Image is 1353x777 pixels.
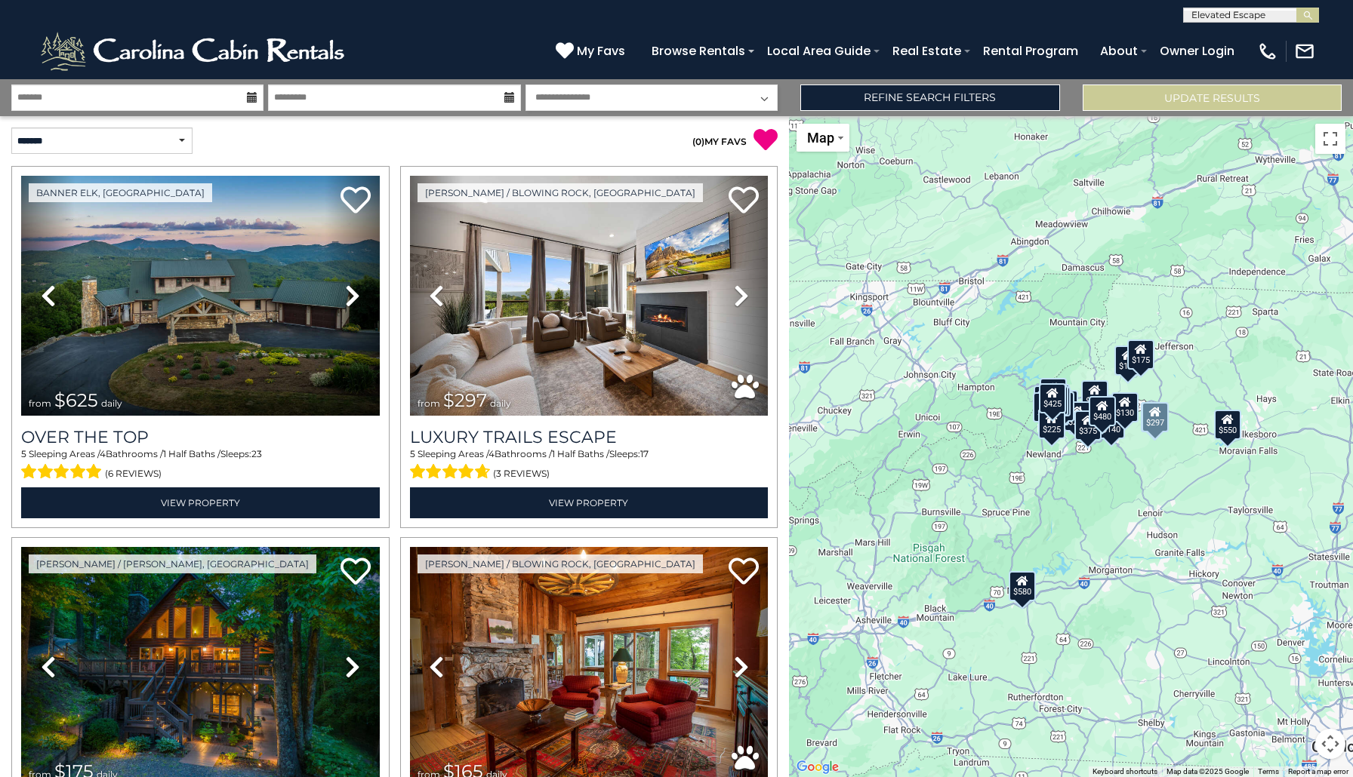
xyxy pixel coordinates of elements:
[21,487,380,518] a: View Property
[1009,571,1036,601] div: $580
[1315,729,1345,759] button: Map camera controls
[797,124,849,152] button: Change map style
[29,183,212,202] a: Banner Elk, [GEOGRAPHIC_DATA]
[1033,392,1060,422] div: $230
[1294,41,1315,62] img: mail-regular-white.png
[100,448,106,459] span: 4
[800,84,1059,111] a: Refine Search Filters
[38,29,351,74] img: White-1-2.png
[1040,385,1068,416] div: $535
[1074,410,1101,441] div: $375
[443,389,487,411] span: $297
[1039,383,1066,413] div: $425
[1088,396,1115,426] div: $480
[1214,410,1241,440] div: $550
[552,448,609,459] span: 1 Half Baths /
[1081,380,1108,410] div: $349
[493,464,550,484] span: (3 reviews)
[490,398,511,409] span: daily
[556,41,629,61] a: My Favs
[410,448,415,459] span: 5
[488,448,495,459] span: 4
[760,38,878,64] a: Local Area Guide
[1043,386,1070,416] div: $165
[410,427,769,447] a: Luxury Trails Escape
[1258,767,1279,775] a: Terms (opens in new tab)
[807,130,834,146] span: Map
[341,556,371,588] a: Add to favorites
[410,447,769,484] div: Sleeping Areas / Bathrooms / Sleeps:
[1040,378,1067,408] div: $125
[1047,392,1074,422] div: $215
[1083,84,1342,111] button: Update Results
[1093,766,1157,777] button: Keyboard shortcuts
[418,554,703,573] a: [PERSON_NAME] / Blowing Rock, [GEOGRAPHIC_DATA]
[692,136,747,147] a: (0)MY FAVS
[410,176,769,416] img: thumbnail_168695581.jpeg
[1063,401,1090,431] div: $230
[729,185,759,217] a: Add to favorites
[410,487,769,518] a: View Property
[1167,767,1249,775] span: Map data ©2025 Google
[101,398,122,409] span: daily
[1257,41,1278,62] img: phone-regular-white.png
[1038,409,1065,439] div: $225
[1288,767,1348,775] a: Report a map error
[644,38,753,64] a: Browse Rentals
[418,183,703,202] a: [PERSON_NAME] / Blowing Rock, [GEOGRAPHIC_DATA]
[793,757,843,777] img: Google
[729,556,759,588] a: Add to favorites
[418,398,440,409] span: from
[251,448,262,459] span: 23
[21,447,380,484] div: Sleeping Areas / Bathrooms / Sleeps:
[692,136,704,147] span: ( )
[29,398,51,409] span: from
[1315,124,1345,154] button: Toggle fullscreen view
[105,464,162,484] span: (6 reviews)
[21,448,26,459] span: 5
[885,38,969,64] a: Real Estate
[640,448,649,459] span: 17
[1126,339,1154,370] div: $175
[163,448,220,459] span: 1 Half Baths /
[1141,402,1168,432] div: $297
[21,427,380,447] a: Over The Top
[975,38,1086,64] a: Rental Program
[577,41,625,60] span: My Favs
[54,389,98,411] span: $625
[1114,346,1141,376] div: $175
[21,176,380,416] img: thumbnail_167153549.jpeg
[1152,38,1242,64] a: Owner Login
[1098,409,1125,439] div: $140
[793,757,843,777] a: Open this area in Google Maps (opens a new window)
[29,554,316,573] a: [PERSON_NAME] / [PERSON_NAME], [GEOGRAPHIC_DATA]
[1093,38,1145,64] a: About
[695,136,701,147] span: 0
[341,185,371,217] a: Add to favorites
[1111,392,1139,422] div: $130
